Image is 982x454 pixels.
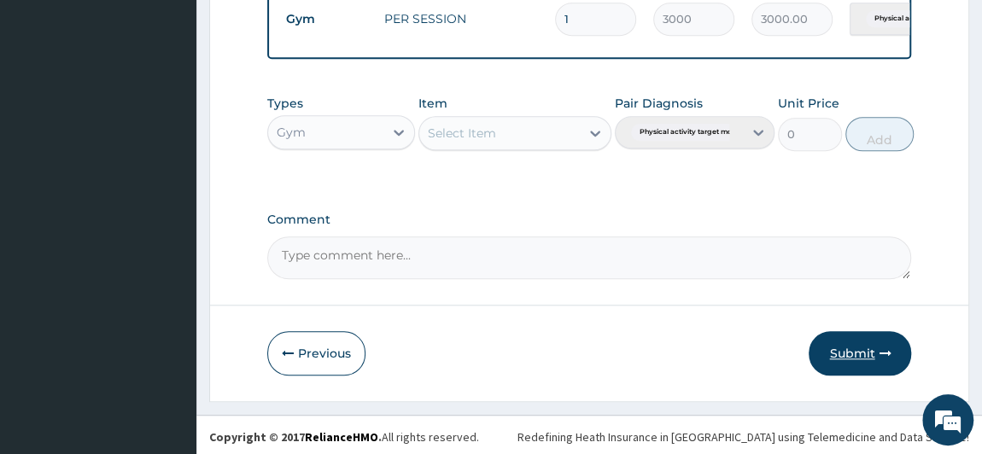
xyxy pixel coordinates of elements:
button: Add [845,117,914,151]
button: Submit [809,331,911,375]
textarea: Type your message and hit 'Enter' [9,286,325,346]
div: Minimize live chat window [280,9,321,49]
label: Unit Price [778,95,839,112]
td: Gym [278,3,376,35]
span: We're online! [99,125,236,297]
label: Comment [267,212,912,227]
a: RelianceHMO [305,429,378,445]
div: Redefining Heath Insurance in [GEOGRAPHIC_DATA] using Telemedicine and Data Science! [517,428,969,445]
div: Chat with us now [89,96,287,118]
label: Pair Diagnosis [615,95,703,112]
td: PER SESSION [376,2,547,36]
strong: Copyright © 2017 . [209,429,382,445]
label: Types [267,96,303,111]
div: Select Item [428,125,496,142]
label: Item [418,95,447,112]
img: d_794563401_company_1708531726252_794563401 [32,85,69,128]
div: Gym [277,124,306,141]
button: Previous [267,331,365,375]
